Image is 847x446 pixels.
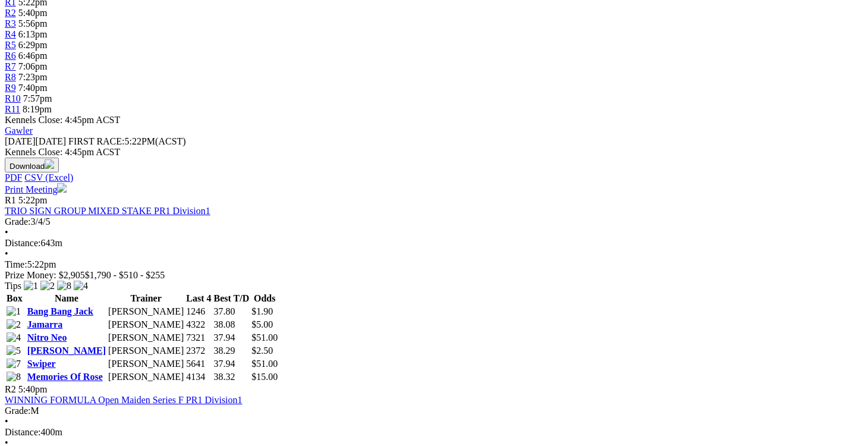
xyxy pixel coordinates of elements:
a: R9 [5,83,16,93]
img: 5 [7,346,21,356]
button: Download [5,158,59,172]
td: 1246 [185,306,212,318]
span: 6:13pm [18,29,48,39]
a: R6 [5,51,16,61]
span: • [5,249,8,259]
span: Grade: [5,216,31,227]
td: [PERSON_NAME] [108,345,184,357]
span: 6:29pm [18,40,48,50]
span: R11 [5,104,20,114]
span: 5:56pm [18,18,48,29]
td: 4322 [185,319,212,331]
span: 5:22PM(ACST) [68,136,186,146]
span: FIRST RACE: [68,136,124,146]
div: Download [5,172,842,183]
span: Tips [5,281,21,291]
img: 2 [40,281,55,291]
a: R5 [5,40,16,50]
a: CSV (Excel) [24,172,73,183]
span: 5:22pm [18,195,48,205]
td: [PERSON_NAME] [108,332,184,344]
div: Prize Money: $2,905 [5,270,842,281]
span: 7:57pm [23,93,52,103]
a: Jamarra [27,319,63,329]
td: [PERSON_NAME] [108,319,184,331]
th: Best T/D [213,293,250,304]
span: • [5,416,8,426]
img: 2 [7,319,21,330]
span: $1.90 [251,306,273,316]
a: R10 [5,93,21,103]
a: R4 [5,29,16,39]
a: PDF [5,172,22,183]
span: $2.50 [251,346,273,356]
span: Distance: [5,238,40,248]
img: 8 [7,372,21,382]
td: 5641 [185,358,212,370]
span: Kennels Close: 4:45pm ACST [5,115,120,125]
div: 3/4/5 [5,216,842,227]
td: [PERSON_NAME] [108,358,184,370]
span: [DATE] [5,136,36,146]
span: $5.00 [251,319,273,329]
a: Gawler [5,125,33,136]
span: 7:23pm [18,72,48,82]
a: R3 [5,18,16,29]
a: [PERSON_NAME] [27,346,106,356]
a: R2 [5,8,16,18]
span: R2 [5,384,16,394]
th: Name [27,293,106,304]
a: R8 [5,72,16,82]
td: 37.94 [213,358,250,370]
img: 1 [7,306,21,317]
td: 4134 [185,371,212,383]
span: Distance: [5,427,40,437]
span: R1 [5,195,16,205]
span: Box [7,293,23,303]
td: [PERSON_NAME] [108,306,184,318]
img: 1 [24,281,38,291]
span: 6:46pm [18,51,48,61]
img: printer.svg [57,183,67,193]
th: Odds [251,293,278,304]
td: 38.29 [213,345,250,357]
img: 8 [57,281,71,291]
a: Bang Bang Jack [27,306,93,316]
a: Swiper [27,359,56,369]
a: TRIO SIGN GROUP MIXED STAKE PR1 Division1 [5,206,210,216]
span: $51.00 [251,359,278,369]
td: 38.08 [213,319,250,331]
a: Print Meeting [5,184,67,194]
span: • [5,227,8,237]
span: 5:40pm [18,8,48,18]
th: Trainer [108,293,184,304]
a: WINNING FORMULA Open Maiden Series F PR1 Division1 [5,395,243,405]
img: 4 [74,281,88,291]
div: Kennels Close: 4:45pm ACST [5,147,842,158]
td: 2372 [185,345,212,357]
span: Time: [5,259,27,269]
td: 7321 [185,332,212,344]
div: 643m [5,238,842,249]
div: 400m [5,427,842,438]
td: 37.80 [213,306,250,318]
td: 38.32 [213,371,250,383]
a: R7 [5,61,16,71]
span: $51.00 [251,332,278,343]
div: 5:22pm [5,259,842,270]
th: Last 4 [185,293,212,304]
a: Memories Of Rose [27,372,103,382]
td: [PERSON_NAME] [108,371,184,383]
img: 4 [7,332,21,343]
span: 5:40pm [18,384,48,394]
span: 8:19pm [23,104,52,114]
span: $15.00 [251,372,278,382]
